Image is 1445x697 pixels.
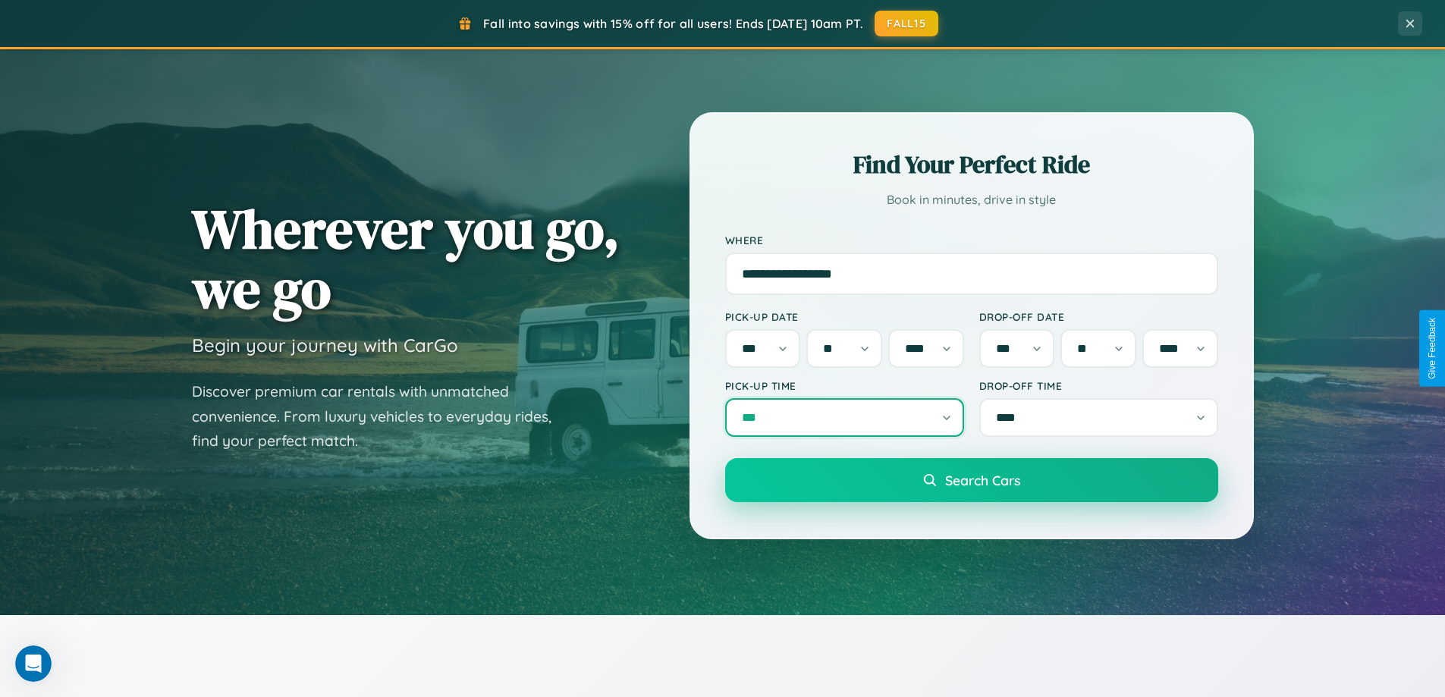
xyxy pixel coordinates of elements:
[15,645,52,682] iframe: Intercom live chat
[725,234,1218,246] label: Where
[725,148,1218,181] h2: Find Your Perfect Ride
[945,472,1020,488] span: Search Cars
[979,310,1218,323] label: Drop-off Date
[192,199,620,319] h1: Wherever you go, we go
[725,310,964,323] label: Pick-up Date
[725,379,964,392] label: Pick-up Time
[979,379,1218,392] label: Drop-off Time
[192,334,458,356] h3: Begin your journey with CarGo
[875,11,938,36] button: FALL15
[725,458,1218,502] button: Search Cars
[192,379,571,454] p: Discover premium car rentals with unmatched convenience. From luxury vehicles to everyday rides, ...
[1427,318,1437,379] div: Give Feedback
[483,16,863,31] span: Fall into savings with 15% off for all users! Ends [DATE] 10am PT.
[725,189,1218,211] p: Book in minutes, drive in style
